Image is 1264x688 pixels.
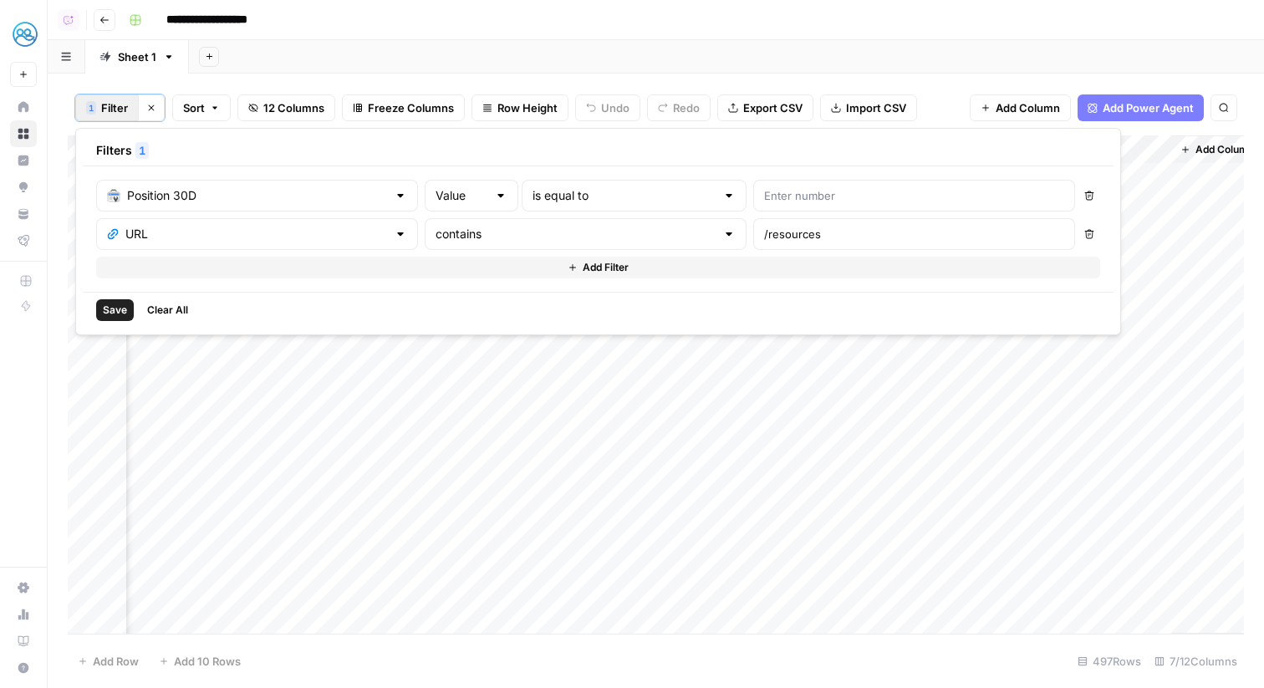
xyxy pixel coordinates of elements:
a: Settings [10,574,37,601]
button: Sort [172,94,231,121]
button: Import CSV [820,94,917,121]
button: Row Height [471,94,568,121]
button: Add Column [970,94,1071,121]
a: Sheet 1 [85,40,189,74]
button: Workspace: MyHealthTeam [10,13,37,55]
span: Freeze Columns [368,99,454,116]
button: Add 10 Rows [149,648,251,675]
div: Filters [83,135,1114,166]
div: 1 [86,101,96,115]
a: Browse [10,120,37,147]
span: Add Row [93,653,139,670]
span: Redo [673,99,700,116]
input: is equal to [533,187,716,204]
input: contains [436,226,716,242]
a: Insights [10,147,37,174]
span: Add Column [996,99,1060,116]
div: 497 Rows [1071,648,1148,675]
input: Enter number [764,187,1064,204]
input: Value [436,187,487,204]
span: Add Column [1195,142,1254,157]
img: MyHealthTeam Logo [10,19,40,49]
button: Freeze Columns [342,94,465,121]
input: URL [125,226,387,242]
a: Learning Hub [10,628,37,655]
input: Position 30D [127,187,387,204]
span: Export CSV [743,99,803,116]
div: Sheet 1 [118,48,156,65]
button: 12 Columns [237,94,335,121]
span: Row Height [497,99,558,116]
div: 1Filter [75,128,1121,335]
span: Add 10 Rows [174,653,241,670]
span: Save [103,303,127,318]
div: 1 [135,142,149,159]
span: 1 [139,142,145,159]
span: Sort [183,99,205,116]
div: 7/12 Columns [1148,648,1244,675]
button: Add Row [68,648,149,675]
button: Add Column [1174,139,1261,161]
span: Import CSV [846,99,906,116]
button: Save [96,299,134,321]
span: Filter [101,99,128,116]
span: Add Power Agent [1103,99,1194,116]
button: Add Power Agent [1078,94,1204,121]
span: Undo [601,99,629,116]
a: Flightpath [10,227,37,254]
span: Clear All [147,303,188,318]
button: Help + Support [10,655,37,681]
button: Clear All [140,299,195,321]
button: Redo [647,94,711,121]
button: 1Filter [75,94,138,121]
button: Add Filter [96,257,1100,278]
a: Home [10,94,37,120]
a: Usage [10,601,37,628]
span: 12 Columns [263,99,324,116]
button: Undo [575,94,640,121]
a: Your Data [10,201,37,227]
span: Add Filter [583,260,629,275]
a: Opportunities [10,174,37,201]
button: Export CSV [717,94,813,121]
span: 1 [89,101,94,115]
